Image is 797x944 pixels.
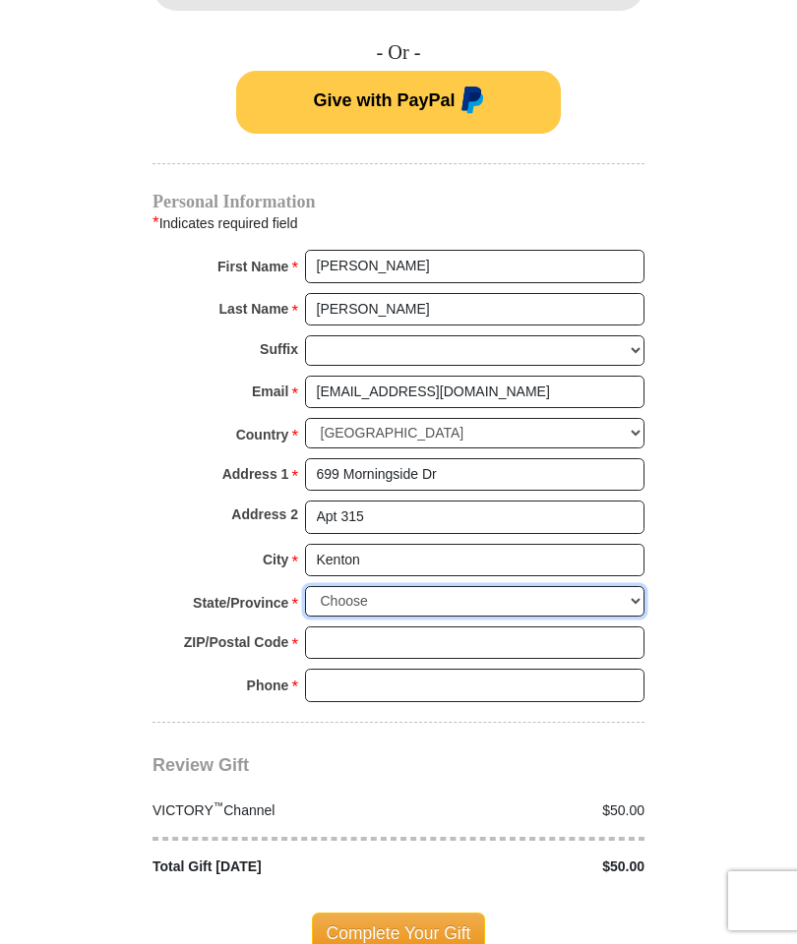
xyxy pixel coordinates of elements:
[193,589,288,617] strong: State/Province
[236,421,289,448] strong: Country
[252,378,288,405] strong: Email
[143,856,399,877] div: Total Gift [DATE]
[143,800,399,821] div: VICTORY Channel
[222,460,289,488] strong: Address 1
[153,755,249,775] span: Review Gift
[260,335,298,363] strong: Suffix
[153,194,644,209] h4: Personal Information
[398,800,655,821] div: $50.00
[184,628,289,656] strong: ZIP/Postal Code
[236,71,561,134] button: Give with PayPal
[398,856,655,877] div: $50.00
[153,40,644,64] h4: - Or -
[153,210,644,236] div: Indicates required field
[313,90,455,110] span: Give with PayPal
[214,799,224,811] sup: ™
[247,672,289,699] strong: Phone
[231,501,298,528] strong: Address 2
[263,546,288,573] strong: City
[456,87,484,118] img: paypal
[219,295,289,323] strong: Last Name
[217,253,288,280] strong: First Name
